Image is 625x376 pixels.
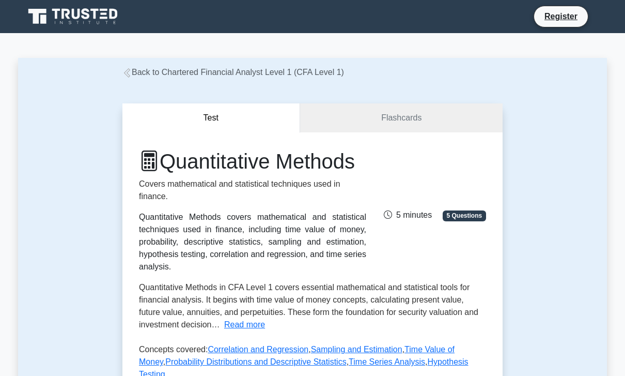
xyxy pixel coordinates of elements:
a: Time Series Analysis [349,357,425,366]
a: Flashcards [300,103,503,133]
button: Read more [224,319,265,331]
a: Sampling and Estimation [311,345,402,354]
a: Correlation and Regression [208,345,308,354]
span: Quantitative Methods in CFA Level 1 covers essential mathematical and statistical tools for finan... [139,283,478,329]
p: Covers mathematical and statistical techniques used in finance. [139,178,366,203]
a: Back to Chartered Financial Analyst Level 1 (CFA Level 1) [122,68,344,77]
div: Quantitative Methods covers mathematical and statistical techniques used in finance, including ti... [139,211,366,273]
h1: Quantitative Methods [139,149,366,174]
span: 5 Questions [443,210,486,221]
span: 5 minutes [384,210,432,219]
a: Register [538,10,584,23]
button: Test [122,103,300,133]
a: Probability Distributions and Descriptive Statistics [165,357,346,366]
